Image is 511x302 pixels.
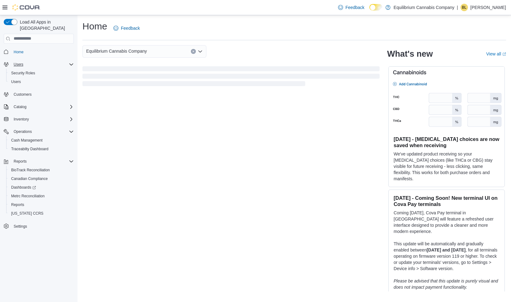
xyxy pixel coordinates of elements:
[11,61,74,68] span: Users
[11,79,21,84] span: Users
[11,176,48,181] span: Canadian Compliance
[9,175,50,182] a: Canadian Compliance
[14,129,32,134] span: Operations
[11,158,29,165] button: Reports
[4,45,74,247] nav: Complex example
[11,128,74,135] span: Operations
[457,4,458,11] p: |
[11,147,48,151] span: Traceabilty Dashboard
[191,49,196,54] button: Clear input
[11,90,74,98] span: Customers
[9,175,74,182] span: Canadian Compliance
[11,116,31,123] button: Inventory
[9,145,74,153] span: Traceabilty Dashboard
[11,158,74,165] span: Reports
[14,92,32,97] span: Customers
[9,192,74,200] span: Metrc Reconciliation
[394,4,454,11] p: Equilibrium Cannabis Company
[1,90,76,99] button: Customers
[11,103,74,111] span: Catalog
[11,48,26,56] a: Home
[11,128,34,135] button: Operations
[1,221,76,230] button: Settings
[9,145,51,153] a: Traceabilty Dashboard
[11,48,74,56] span: Home
[6,166,76,174] button: BioTrack Reconciliation
[9,184,74,191] span: Dashboards
[11,223,29,230] a: Settings
[427,247,465,252] strong: [DATE] and [DATE]
[14,50,24,55] span: Home
[394,278,498,290] em: Please be advised that this update is purely visual and does not impact payment functionality.
[394,151,500,182] p: We've updated product receiving so your [MEDICAL_DATA] choices (like THCa or CBG) stay visible fo...
[82,68,380,87] span: Loading
[9,69,74,77] span: Security Roles
[14,104,26,109] span: Catalog
[336,1,367,14] a: Feedback
[6,192,76,200] button: Metrc Reconciliation
[387,49,433,59] h2: What's new
[11,116,74,123] span: Inventory
[9,201,27,208] a: Reports
[11,103,29,111] button: Catalog
[6,209,76,218] button: [US_STATE] CCRS
[121,25,140,31] span: Feedback
[1,157,76,166] button: Reports
[1,115,76,124] button: Inventory
[9,69,37,77] a: Security Roles
[82,20,107,33] h1: Home
[9,78,23,85] a: Users
[470,4,506,11] p: [PERSON_NAME]
[11,71,35,76] span: Security Roles
[11,61,26,68] button: Users
[11,91,34,98] a: Customers
[111,22,142,34] a: Feedback
[9,184,38,191] a: Dashboards
[1,60,76,69] button: Users
[9,201,74,208] span: Reports
[346,4,364,11] span: Feedback
[14,62,23,67] span: Users
[486,51,506,56] a: View allExternal link
[6,77,76,86] button: Users
[14,117,29,122] span: Inventory
[11,211,43,216] span: [US_STATE] CCRS
[11,194,45,199] span: Metrc Reconciliation
[9,210,46,217] a: [US_STATE] CCRS
[198,49,203,54] button: Open list of options
[9,78,74,85] span: Users
[11,185,36,190] span: Dashboards
[1,127,76,136] button: Operations
[14,224,27,229] span: Settings
[9,166,52,174] a: BioTrack Reconciliation
[11,222,74,230] span: Settings
[394,195,500,207] h3: [DATE] - Coming Soon! New terminal UI on Cova Pay terminals
[6,183,76,192] a: Dashboards
[462,4,467,11] span: BL
[6,69,76,77] button: Security Roles
[14,159,27,164] span: Reports
[1,103,76,111] button: Catalog
[6,136,76,145] button: Cash Management
[11,138,42,143] span: Cash Management
[9,137,74,144] span: Cash Management
[9,192,47,200] a: Metrc Reconciliation
[9,210,74,217] span: Washington CCRS
[12,4,40,11] img: Cova
[9,137,45,144] a: Cash Management
[460,4,468,11] div: Brandon Learson
[6,200,76,209] button: Reports
[502,52,506,56] svg: External link
[394,136,500,148] h3: [DATE] - [MEDICAL_DATA] choices are now saved when receiving
[394,241,500,272] p: This update will be automatically and gradually enabled between , for all terminals operating on ...
[6,174,76,183] button: Canadian Compliance
[86,47,147,55] span: Equilibrium Cannabis Company
[394,210,500,234] p: Coming [DATE], Cova Pay terminal in [GEOGRAPHIC_DATA] will feature a refreshed user interface des...
[1,47,76,56] button: Home
[6,145,76,153] button: Traceabilty Dashboard
[11,168,50,173] span: BioTrack Reconciliation
[11,202,24,207] span: Reports
[9,166,74,174] span: BioTrack Reconciliation
[17,19,74,31] span: Load All Apps in [GEOGRAPHIC_DATA]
